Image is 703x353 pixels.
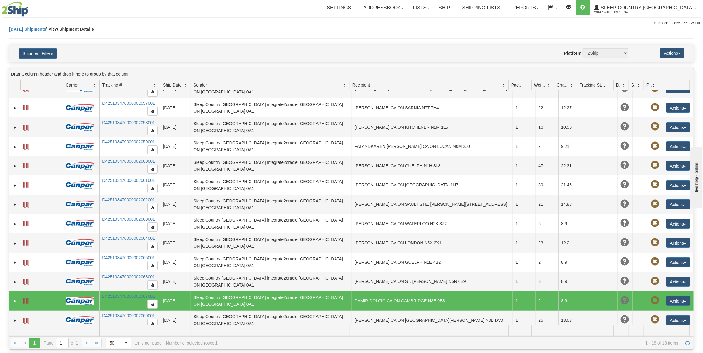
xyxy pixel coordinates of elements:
span: items per page [106,338,162,348]
span: Page sizes drop down [106,338,131,348]
a: Sender filter column settings [339,80,350,90]
span: Weight [534,82,547,88]
a: D425103470000002061001 [102,178,155,183]
td: Sleep Country [GEOGRAPHIC_DATA] integrate2oracle [GEOGRAPHIC_DATA] ON [GEOGRAPHIC_DATA] 0A1 [191,98,352,117]
td: 1 [513,272,536,291]
button: Copy to clipboard [147,280,158,290]
td: PATANDKAREN [PERSON_NAME] CA ON LUCAN N0M 2J0 [352,137,513,156]
td: [DATE] [160,98,191,117]
td: 22 [536,98,558,117]
div: Number of selected rows: 1 [166,341,218,345]
a: Expand [12,279,18,285]
td: 1 [513,156,536,175]
a: Reports [508,0,543,15]
td: [PERSON_NAME] CA ON GUELPH N1E 4B2 [352,253,513,272]
td: [DATE] [160,311,191,330]
a: Expand [12,163,18,169]
span: Unknown [620,277,629,285]
td: [DATE] [160,214,191,233]
td: 21 [536,195,558,214]
td: [PERSON_NAME] CA ON GUELPH N1H 3L8 [352,156,513,175]
td: Sleep Country [GEOGRAPHIC_DATA] integrate2oracle [GEOGRAPHIC_DATA] ON [GEOGRAPHIC_DATA] 0A1 [191,175,352,195]
td: Sleep Country [GEOGRAPHIC_DATA] integrate2oracle [GEOGRAPHIC_DATA] ON [GEOGRAPHIC_DATA] 0A1 [191,253,352,272]
td: 1 [513,117,536,137]
a: Expand [12,124,18,131]
a: Sleep Country [GEOGRAPHIC_DATA] 2044 / Warehouse 94 [590,0,701,15]
span: Pickup Not Assigned [651,200,659,208]
td: [DATE] [160,175,191,195]
a: Label [23,161,29,170]
a: D425103470000002069001 [102,313,155,318]
a: Expand [12,260,18,266]
button: Copy to clipboard [147,319,158,328]
td: 25 [536,311,558,330]
span: Pickup Not Assigned [651,84,659,92]
a: Lists [408,0,434,15]
a: Shipping lists [458,0,508,15]
td: Sleep Country [GEOGRAPHIC_DATA] integrate2oracle [GEOGRAPHIC_DATA] ON [GEOGRAPHIC_DATA] 0A1 [191,195,352,214]
button: Actions [666,180,690,190]
a: Expand [12,182,18,188]
td: 3 [536,272,558,291]
div: live help - online [5,5,56,10]
button: Copy to clipboard [147,145,158,154]
a: Expand [12,240,18,246]
button: Actions [666,103,690,113]
span: Pickup Not Assigned [651,315,659,324]
a: D425103470000002064001 [102,236,155,241]
td: [PERSON_NAME] CA ON SAULT STE. [PERSON_NAME][STREET_ADDRESS] [352,195,513,214]
span: Tracking Status [580,82,606,88]
td: 1 [513,291,536,311]
td: Sleep Country [GEOGRAPHIC_DATA] integrate2oracle [GEOGRAPHIC_DATA] ON [GEOGRAPHIC_DATA] 0A1 [191,156,352,175]
span: 1 - 18 of 18 items [222,341,678,345]
td: 23 [536,233,558,253]
td: 13.03 [558,311,581,330]
td: 2 [536,253,558,272]
button: Copy to clipboard [147,87,158,97]
a: D425103470000002063001 [102,217,155,222]
a: Label [23,238,29,247]
a: Label [23,315,29,325]
td: Sleep Country [GEOGRAPHIC_DATA] integrate2oracle [GEOGRAPHIC_DATA] ON [GEOGRAPHIC_DATA] 0A1 [191,291,352,311]
td: 1 [513,175,536,195]
input: Page 1 [56,338,68,348]
button: Copy to clipboard [147,126,158,135]
span: Tracking # [102,82,122,88]
a: D425103470000002059001 [102,139,155,144]
span: 2044 / Warehouse 94 [594,9,640,15]
td: [PERSON_NAME] CA ON [GEOGRAPHIC_DATA][PERSON_NAME] N0L 1W0 [352,311,513,330]
a: Tracking Status filter column settings [603,80,613,90]
button: Copy to clipboard [147,261,158,270]
button: Copy to clipboard [147,242,158,251]
img: 14 - Canpar [66,278,94,285]
td: [PERSON_NAME] CA ON KITCHENER N2M 1L5 [352,117,513,137]
a: Recipient filter column settings [498,80,508,90]
td: [PERSON_NAME] CA ON [GEOGRAPHIC_DATA] 1H7 [352,175,513,195]
a: Tracking # filter column settings [150,80,160,90]
td: [DATE] [160,291,191,311]
span: Delivery Status [616,82,621,88]
a: Settings [322,0,359,15]
span: Recipient [352,82,370,88]
span: Pickup Not Assigned [651,103,659,112]
img: 14 - Canpar [66,162,94,170]
td: DAMIR DOLCIC CA ON CAMBRIDGE N3E 0B3 [352,291,513,311]
span: Sender [193,82,207,88]
td: [DATE] [160,195,191,214]
img: 14 - Canpar [66,143,94,150]
a: Weight filter column settings [544,80,554,90]
a: Carrier filter column settings [89,80,99,90]
iframe: chat widget [689,145,702,207]
td: 1 [513,233,536,253]
td: [DATE] [160,253,191,272]
button: Actions [660,48,684,58]
td: 1 [513,137,536,156]
button: Copy to clipboard [147,184,158,193]
a: Label [23,103,29,112]
td: 1 [513,98,536,117]
a: Delivery Status filter column settings [618,80,629,90]
img: 14 - Canpar [66,220,94,227]
img: 14 - Canpar [66,297,94,305]
td: 6 [536,214,558,233]
a: D425103470000002067001 [102,294,155,299]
